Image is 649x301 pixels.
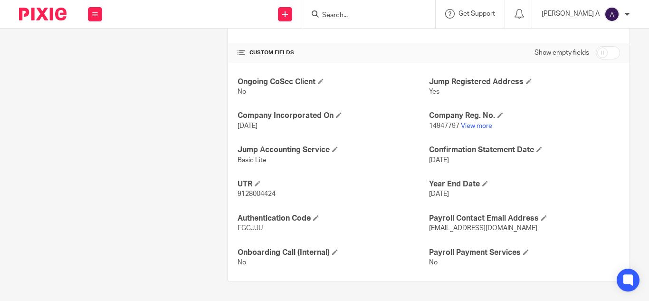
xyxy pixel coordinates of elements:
[429,248,620,258] h4: Payroll Payment Services
[429,225,537,232] span: [EMAIL_ADDRESS][DOMAIN_NAME]
[461,123,492,129] a: View more
[429,214,620,223] h4: Payroll Contact Email Address
[429,77,620,87] h4: Jump Registered Address
[238,214,429,223] h4: Authentication Code
[238,259,246,266] span: No
[429,179,620,189] h4: Year End Date
[542,9,600,19] p: [PERSON_NAME] A
[238,157,267,164] span: Basic Lite
[238,179,429,189] h4: UTR
[238,145,429,155] h4: Jump Accounting Service
[429,259,438,266] span: No
[429,111,620,121] h4: Company Reg. No.
[321,11,407,20] input: Search
[534,48,589,58] label: Show empty fields
[238,248,429,258] h4: Onboarding Call (Internal)
[429,123,459,129] span: 14947797
[429,145,620,155] h4: Confirmation Statement Date
[429,88,439,95] span: Yes
[238,77,429,87] h4: Ongoing CoSec Client
[429,191,449,197] span: [DATE]
[458,10,495,17] span: Get Support
[238,111,429,121] h4: Company Incorporated On
[238,49,429,57] h4: CUSTOM FIELDS
[19,8,67,20] img: Pixie
[429,157,449,164] span: [DATE]
[604,7,620,22] img: svg%3E
[238,191,276,197] span: 9128004424
[238,123,258,129] span: [DATE]
[238,225,263,232] span: FGGJJU
[238,88,246,95] span: No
